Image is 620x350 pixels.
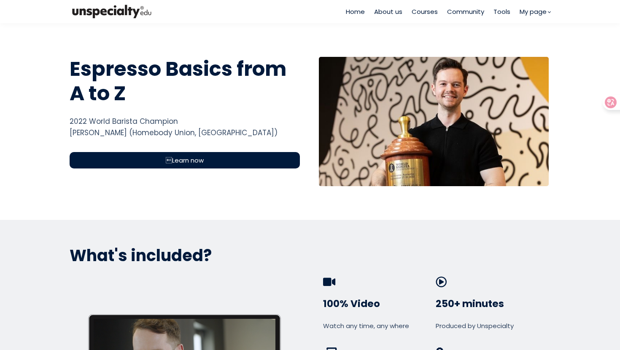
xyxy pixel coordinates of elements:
[520,7,547,16] span: My page
[323,298,432,310] h3: 100% Video
[70,3,154,20] img: bc390a18feecddb333977e298b3a00a1.png
[166,155,204,165] span: Learn now
[70,116,300,138] div: 2022 World Barista Champion [PERSON_NAME] (Homebody Union, [GEOGRAPHIC_DATA])
[447,7,484,16] a: Community
[436,321,545,331] div: Produced by Unspecialty
[412,7,438,16] a: Courses
[323,321,432,331] div: Watch any time, any where
[70,57,300,105] h1: Espresso Basics from A to Z
[374,7,402,16] a: About us
[346,7,365,16] a: Home
[70,245,550,266] p: What's included?
[520,7,550,16] a: My page
[436,298,545,310] h3: 250+ minutes
[493,7,510,16] a: Tools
